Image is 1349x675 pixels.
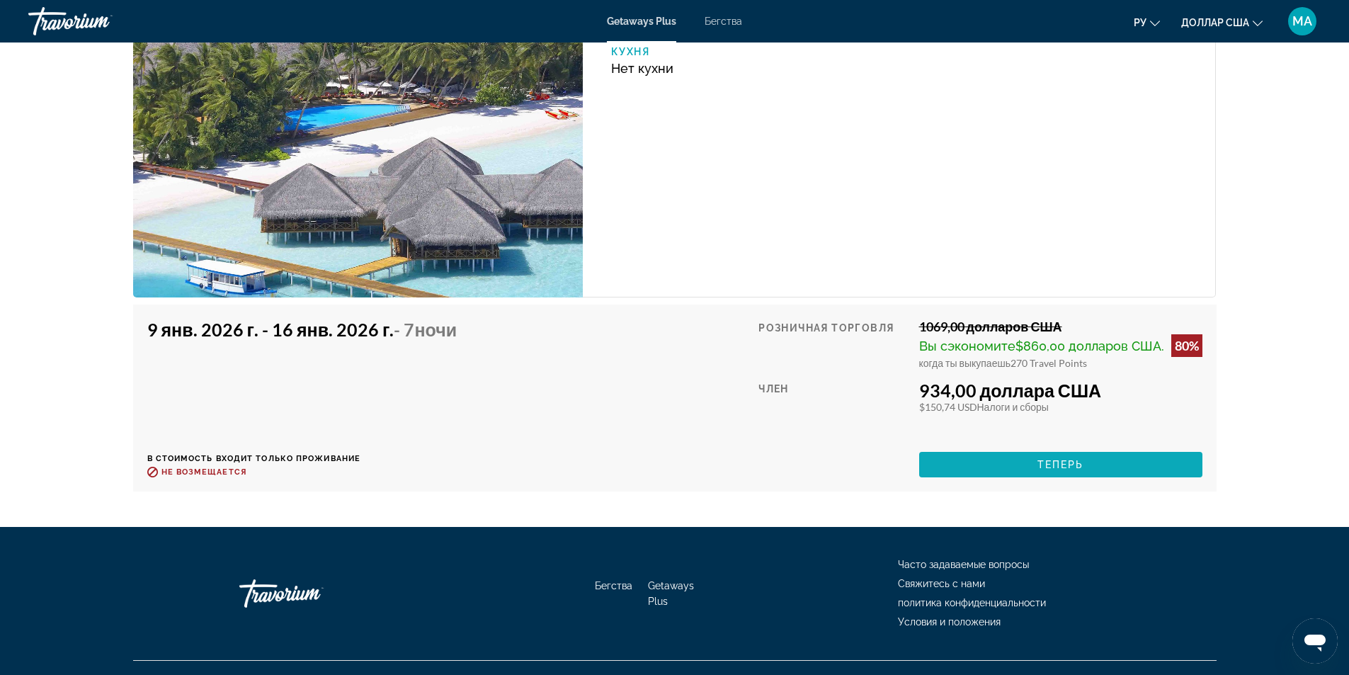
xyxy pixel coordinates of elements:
font: 934,00 доллара США [919,380,1102,401]
font: $150,74 USD [919,401,977,413]
a: Иди домой [239,572,381,615]
font: Налоги и сборы [977,401,1049,413]
font: ру [1134,17,1146,28]
a: Травориум [28,3,170,40]
font: 80% [1175,338,1199,353]
font: $860,00 долларов США. [1015,339,1164,353]
font: Вы сэкономите [919,339,1015,353]
a: Часто задаваемые вопросы [898,559,1029,570]
a: Бегства [705,16,742,27]
font: 9 янв. 2026 г. - 16 янв. 2026 г. [147,319,394,340]
a: Свяжитесь с нами [898,578,985,589]
font: 1069,00 долларов США [919,319,1062,334]
font: - 7 [394,319,414,340]
font: Теперь [1037,459,1084,470]
font: Нет кухни [611,61,673,76]
button: Теперь [919,452,1202,477]
font: доллар США [1181,17,1249,28]
a: политика конфиденциальности [898,597,1046,608]
font: когда ты выкупаешь [919,357,1011,369]
a: Условия и положения [898,616,1001,628]
font: Розничная торговля [758,322,894,334]
font: Член [758,383,789,395]
button: Меню пользователя [1284,6,1321,36]
font: Не возмещается [161,467,246,477]
font: ночи [414,319,457,340]
button: Изменить язык [1134,12,1160,33]
font: Кухня [611,46,649,57]
a: Бегства [595,580,632,591]
button: Изменить валюту [1181,12,1263,33]
a: Getaways Plus [607,16,676,27]
iframe: Кнопка запуска окна обмена сообщениями [1292,618,1338,664]
font: 270 Travel Points [1011,357,1087,369]
font: В стоимость входит только проживание [147,454,361,463]
font: МА [1292,13,1312,28]
a: Getaways Plus [648,580,694,607]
